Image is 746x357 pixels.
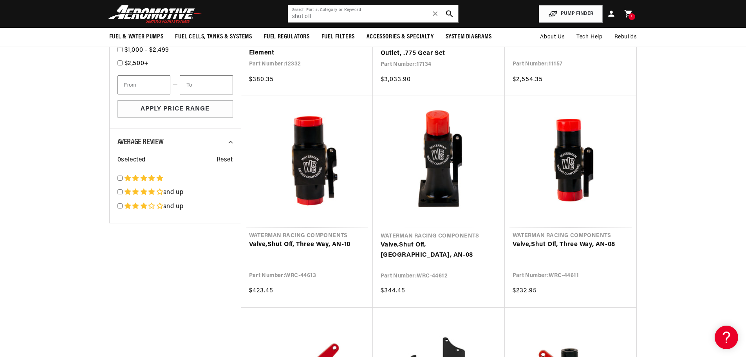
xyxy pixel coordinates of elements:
span: Average Review [117,138,164,146]
summary: Tech Help [571,28,608,47]
a: Valve,Shut Off, Three Way, AN-10 [249,240,365,250]
summary: Rebuilds [609,28,643,47]
a: Valve,Shut Off, Three Way, AN-08 [513,240,629,250]
span: System Diagrams [446,33,492,41]
a: 16.5gpm Fuel Pump,Shut OffValve, 2x An-08 Blocks, 1-1/4" Inlet, An-10 Outlet, .775 Gear Set [381,29,497,59]
a: Valve,Shut Off, [GEOGRAPHIC_DATA], AN-08 [381,240,497,260]
input: From [117,75,170,94]
button: PUMP FINDER [539,5,603,23]
span: and up [163,189,184,196]
input: To [180,75,233,94]
span: Tech Help [576,33,602,42]
button: Apply Price Range [117,100,233,118]
summary: System Diagrams [440,28,498,46]
span: About Us [540,34,565,40]
a: Spur Gear Extreme Custom Pumps, Steel [513,28,629,48]
span: $1,000 - $2,499 [125,47,170,53]
img: Aeromotive [106,5,204,23]
summary: Fuel Filters [316,28,361,46]
span: Reset [217,155,233,165]
span: Fuel Cells, Tanks & Systems [175,33,252,41]
summary: Fuel Cells, Tanks & Systems [169,28,258,46]
span: and up [163,203,184,210]
a: 100 Micron ShutoffValve Fuel Filter with ORB-12 Ports & Stainless Mesh Element [249,28,365,58]
input: Search by Part Number, Category or Keyword [288,5,458,22]
span: 0 selected [117,155,146,165]
span: Rebuilds [614,33,637,42]
span: Accessories & Specialty [367,33,434,41]
summary: Fuel Regulators [258,28,316,46]
span: Fuel Regulators [264,33,310,41]
span: Fuel Filters [322,33,355,41]
summary: Fuel & Water Pumps [103,28,170,46]
a: About Us [534,28,571,47]
span: ✕ [432,7,439,20]
span: $2,500+ [125,60,149,67]
span: — [172,80,178,90]
summary: Accessories & Specialty [361,28,440,46]
span: Fuel & Water Pumps [109,33,164,41]
span: 1 [631,13,632,20]
button: search button [441,5,458,22]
